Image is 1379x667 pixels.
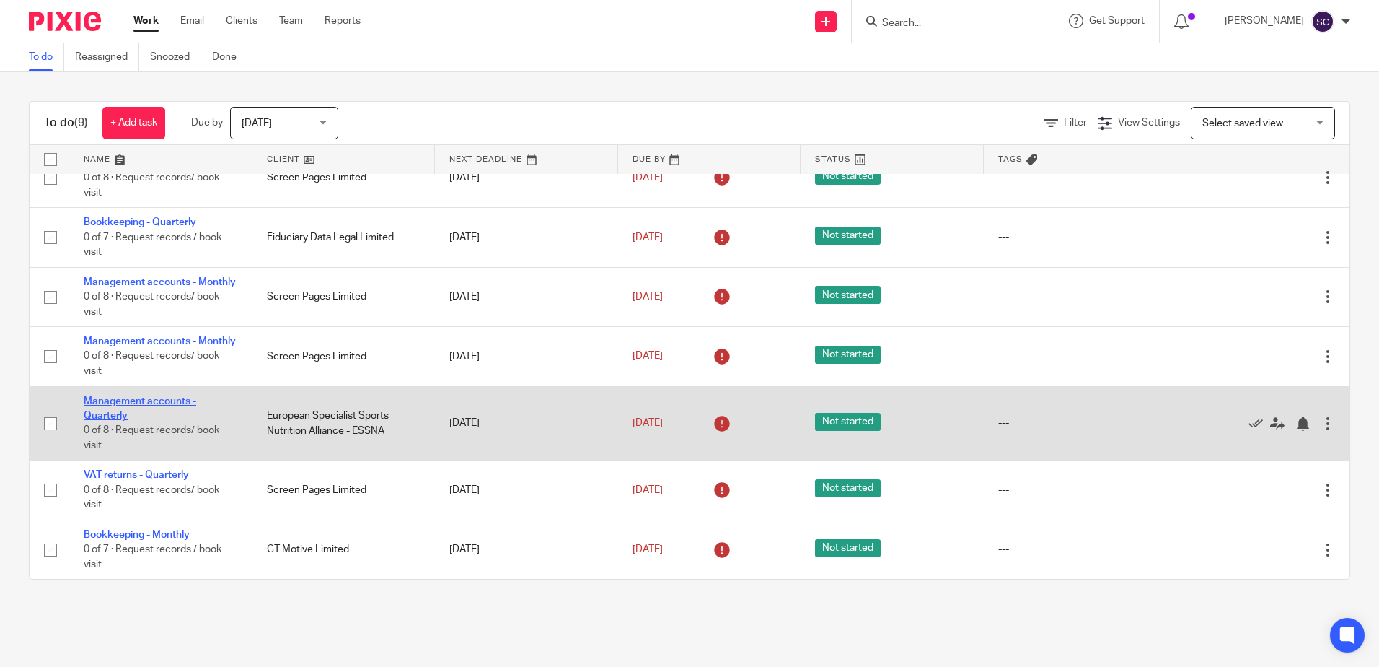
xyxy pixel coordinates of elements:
[815,539,881,557] span: Not started
[212,43,247,71] a: Done
[44,115,88,131] h1: To do
[84,396,196,421] a: Management accounts - Quarterly
[242,118,272,128] span: [DATE]
[815,346,881,364] span: Not started
[881,17,1010,30] input: Search
[84,352,219,377] span: 0 of 8 · Request records/ book visit
[815,227,881,245] span: Not started
[84,426,219,451] span: 0 of 8 · Request records/ book visit
[998,230,1153,245] div: ---
[84,232,221,258] span: 0 of 7 · Request records / book visit
[191,115,223,130] p: Due by
[633,352,663,362] span: [DATE]
[435,148,618,207] td: [DATE]
[84,173,219,198] span: 0 of 8 · Request records/ book visit
[226,14,257,28] a: Clients
[633,544,663,554] span: [DATE]
[998,155,1023,163] span: Tags
[180,14,204,28] a: Email
[998,289,1153,304] div: ---
[815,479,881,497] span: Not started
[252,520,436,579] td: GT Motive Limited
[84,336,236,346] a: Management accounts - Monthly
[435,327,618,386] td: [DATE]
[1248,416,1270,430] a: Mark as done
[252,148,436,207] td: Screen Pages Limited
[435,461,618,520] td: [DATE]
[815,167,881,185] span: Not started
[102,107,165,139] a: + Add task
[84,485,219,510] span: 0 of 8 · Request records/ book visit
[815,286,881,304] span: Not started
[29,43,64,71] a: To do
[252,386,436,461] td: European Specialist Sports Nutrition Alliance - ESSNA
[1064,118,1087,128] span: Filter
[998,483,1153,497] div: ---
[998,170,1153,185] div: ---
[998,416,1153,430] div: ---
[279,14,303,28] a: Team
[435,208,618,267] td: [DATE]
[435,520,618,579] td: [DATE]
[998,349,1153,364] div: ---
[84,544,221,570] span: 0 of 7 · Request records / book visit
[75,43,139,71] a: Reassigned
[435,267,618,326] td: [DATE]
[435,386,618,461] td: [DATE]
[84,217,196,227] a: Bookkeeping - Quarterly
[1089,16,1145,26] span: Get Support
[1225,14,1304,28] p: [PERSON_NAME]
[815,413,881,431] span: Not started
[633,232,663,243] span: [DATE]
[998,542,1153,557] div: ---
[1118,118,1180,128] span: View Settings
[74,117,88,128] span: (9)
[252,267,436,326] td: Screen Pages Limited
[252,208,436,267] td: Fiduciary Data Legal Limited
[252,327,436,386] td: Screen Pages Limited
[84,530,190,540] a: Bookkeeping - Monthly
[84,277,236,287] a: Management accounts - Monthly
[1202,118,1283,128] span: Select saved view
[1311,10,1334,33] img: svg%3E
[252,461,436,520] td: Screen Pages Limited
[84,470,189,480] a: VAT returns - Quarterly
[633,485,663,495] span: [DATE]
[29,12,101,31] img: Pixie
[325,14,361,28] a: Reports
[633,292,663,302] span: [DATE]
[133,14,159,28] a: Work
[633,418,663,428] span: [DATE]
[633,173,663,183] span: [DATE]
[84,292,219,317] span: 0 of 8 · Request records/ book visit
[150,43,201,71] a: Snoozed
